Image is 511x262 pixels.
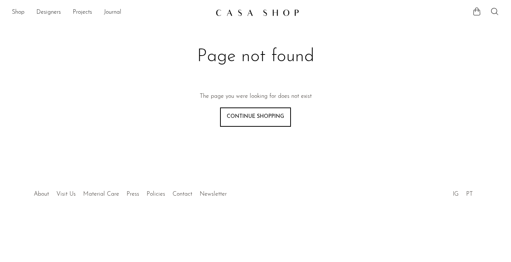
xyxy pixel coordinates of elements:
[138,45,374,68] h1: Page not found
[30,185,230,199] ul: Quick links
[200,92,312,102] p: The page you were looking for does not exist
[34,191,49,197] a: About
[104,8,121,17] a: Journal
[449,185,476,199] ul: Social Medias
[12,6,210,19] nav: Desktop navigation
[83,191,119,197] a: Material Care
[127,191,139,197] a: Press
[220,107,291,127] a: Continue shopping
[466,191,473,197] a: PT
[12,6,210,19] ul: NEW HEADER MENU
[36,8,61,17] a: Designers
[173,191,192,197] a: Contact
[73,8,92,17] a: Projects
[12,8,24,17] a: Shop
[56,191,76,197] a: Visit Us
[453,191,459,197] a: IG
[147,191,165,197] a: Policies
